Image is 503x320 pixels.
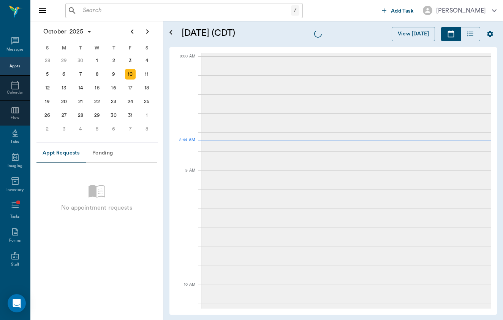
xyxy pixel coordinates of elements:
[75,110,86,121] div: Tuesday, October 28, 2025
[92,83,103,93] div: Wednesday, October 15, 2025
[8,163,22,169] div: Imaging
[80,5,291,16] input: Search
[108,69,119,80] div: Thursday, October 9, 2025
[42,69,53,80] div: Sunday, October 5, 2025
[56,42,73,54] div: M
[92,55,103,66] div: Wednesday, October 1, 2025
[42,124,53,134] div: Sunday, November 2, 2025
[125,55,136,66] div: Friday, October 3, 2025
[75,55,86,66] div: Tuesday, September 30, 2025
[138,42,155,54] div: S
[61,203,132,212] p: No appointment requests
[125,24,140,39] button: Previous page
[125,96,136,107] div: Friday, October 24, 2025
[291,5,299,16] div: /
[9,64,20,69] div: Appts
[72,42,89,54] div: T
[125,69,136,80] div: Today, Friday, October 10, 2025
[392,27,435,41] button: View [DATE]
[108,96,119,107] div: Thursday, October 23, 2025
[75,69,86,80] div: Tuesday, October 7, 2025
[141,83,152,93] div: Saturday, October 18, 2025
[59,55,69,66] div: Monday, September 29, 2025
[417,3,503,18] button: [PERSON_NAME]
[92,96,103,107] div: Wednesday, October 22, 2025
[68,26,85,37] span: 2025
[141,69,152,80] div: Saturday, October 11, 2025
[6,187,24,193] div: Inventory
[59,110,69,121] div: Monday, October 27, 2025
[108,110,119,121] div: Thursday, October 30, 2025
[59,69,69,80] div: Monday, October 6, 2025
[125,110,136,121] div: Friday, October 31, 2025
[42,83,53,93] div: Sunday, October 12, 2025
[176,167,195,186] div: 9 AM
[140,24,155,39] button: Next page
[8,294,26,312] div: Open Intercom Messenger
[166,18,176,47] button: Open calendar
[92,124,103,134] div: Wednesday, November 5, 2025
[59,124,69,134] div: Monday, November 3, 2025
[141,110,152,121] div: Saturday, November 1, 2025
[59,96,69,107] div: Monday, October 20, 2025
[36,144,157,162] div: Appointment request tabs
[35,3,50,18] button: Close drawer
[85,144,120,162] button: Pending
[141,55,152,66] div: Saturday, October 4, 2025
[105,42,122,54] div: T
[108,124,119,134] div: Thursday, November 6, 2025
[125,124,136,134] div: Friday, November 7, 2025
[10,214,20,220] div: Tasks
[42,55,53,66] div: Sunday, September 28, 2025
[75,83,86,93] div: Tuesday, October 14, 2025
[36,144,85,162] button: Appt Requests
[39,42,56,54] div: S
[176,53,195,72] div: 8:00 AM
[436,6,486,15] div: [PERSON_NAME]
[89,42,106,54] div: W
[9,238,21,244] div: Forms
[92,110,103,121] div: Wednesday, October 29, 2025
[108,83,119,93] div: Thursday, October 16, 2025
[11,139,19,145] div: Labs
[40,24,96,39] button: October2025
[125,83,136,93] div: Friday, October 17, 2025
[379,3,417,18] button: Add Task
[182,27,305,39] h5: [DATE] (CDT)
[108,55,119,66] div: Thursday, October 2, 2025
[141,124,152,134] div: Saturday, November 8, 2025
[6,47,24,53] div: Messages
[141,96,152,107] div: Saturday, October 25, 2025
[75,96,86,107] div: Tuesday, October 21, 2025
[122,42,139,54] div: F
[75,124,86,134] div: Tuesday, November 4, 2025
[11,262,19,267] div: Staff
[42,96,53,107] div: Sunday, October 19, 2025
[176,281,195,300] div: 10 AM
[42,110,53,121] div: Sunday, October 26, 2025
[42,26,68,37] span: October
[92,69,103,80] div: Wednesday, October 8, 2025
[59,83,69,93] div: Monday, October 13, 2025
